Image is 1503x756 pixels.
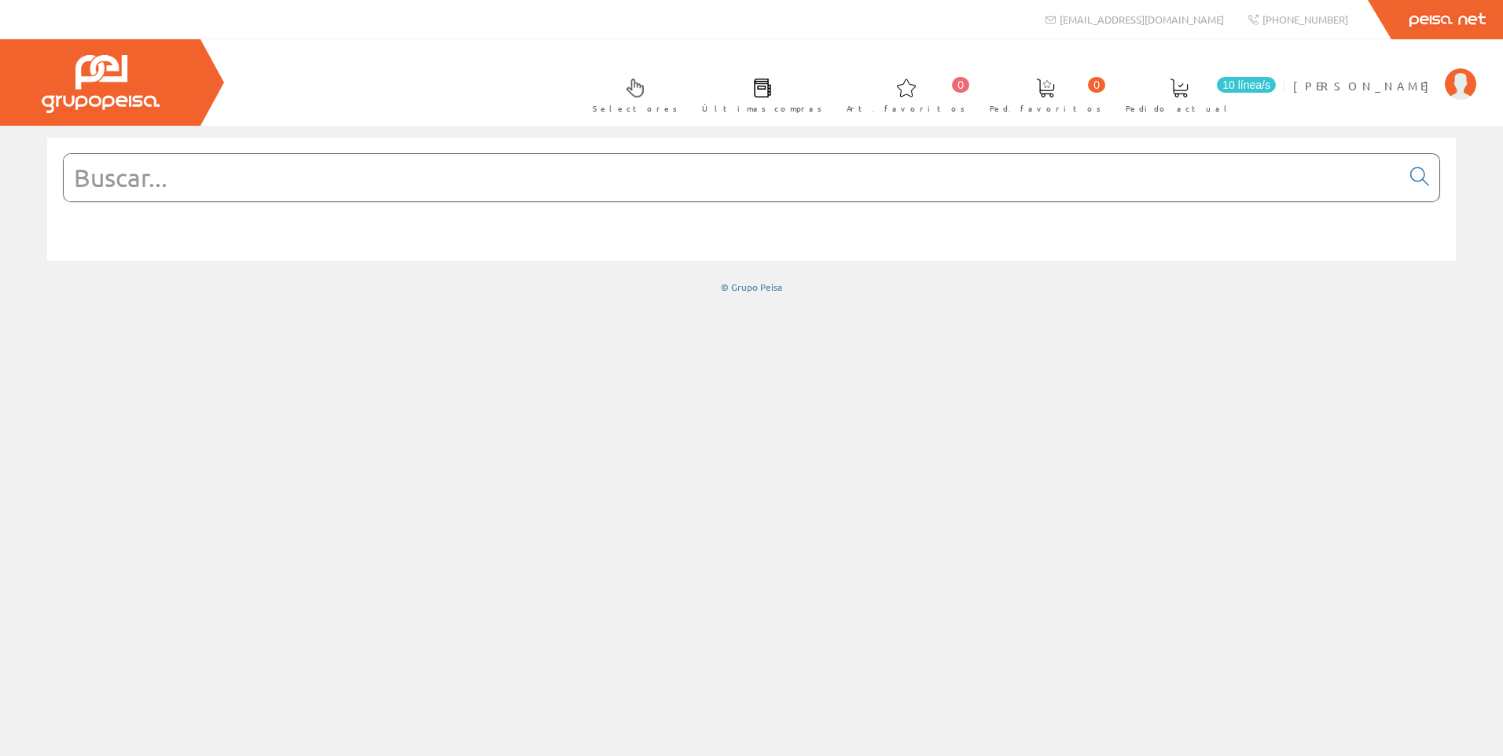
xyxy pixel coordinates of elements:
a: 10 línea/s Pedido actual [1110,65,1280,123]
a: Últimas compras [686,65,830,123]
span: [PHONE_NUMBER] [1262,13,1348,26]
a: Selectores [577,65,685,123]
span: Últimas compras [702,101,822,116]
span: 0 [1088,77,1105,93]
span: 0 [952,77,969,93]
span: Art. favoritos [847,101,965,116]
div: © Grupo Peisa [47,281,1456,294]
span: [PERSON_NAME] [1293,78,1437,94]
span: Selectores [593,101,678,116]
span: Pedido actual [1126,101,1233,116]
img: Grupo Peisa [42,55,160,113]
span: Ped. favoritos [990,101,1101,116]
span: 10 línea/s [1217,77,1276,93]
input: Buscar... [64,154,1401,201]
a: [PERSON_NAME] [1293,65,1476,80]
span: [EMAIL_ADDRESS][DOMAIN_NAME] [1060,13,1224,26]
